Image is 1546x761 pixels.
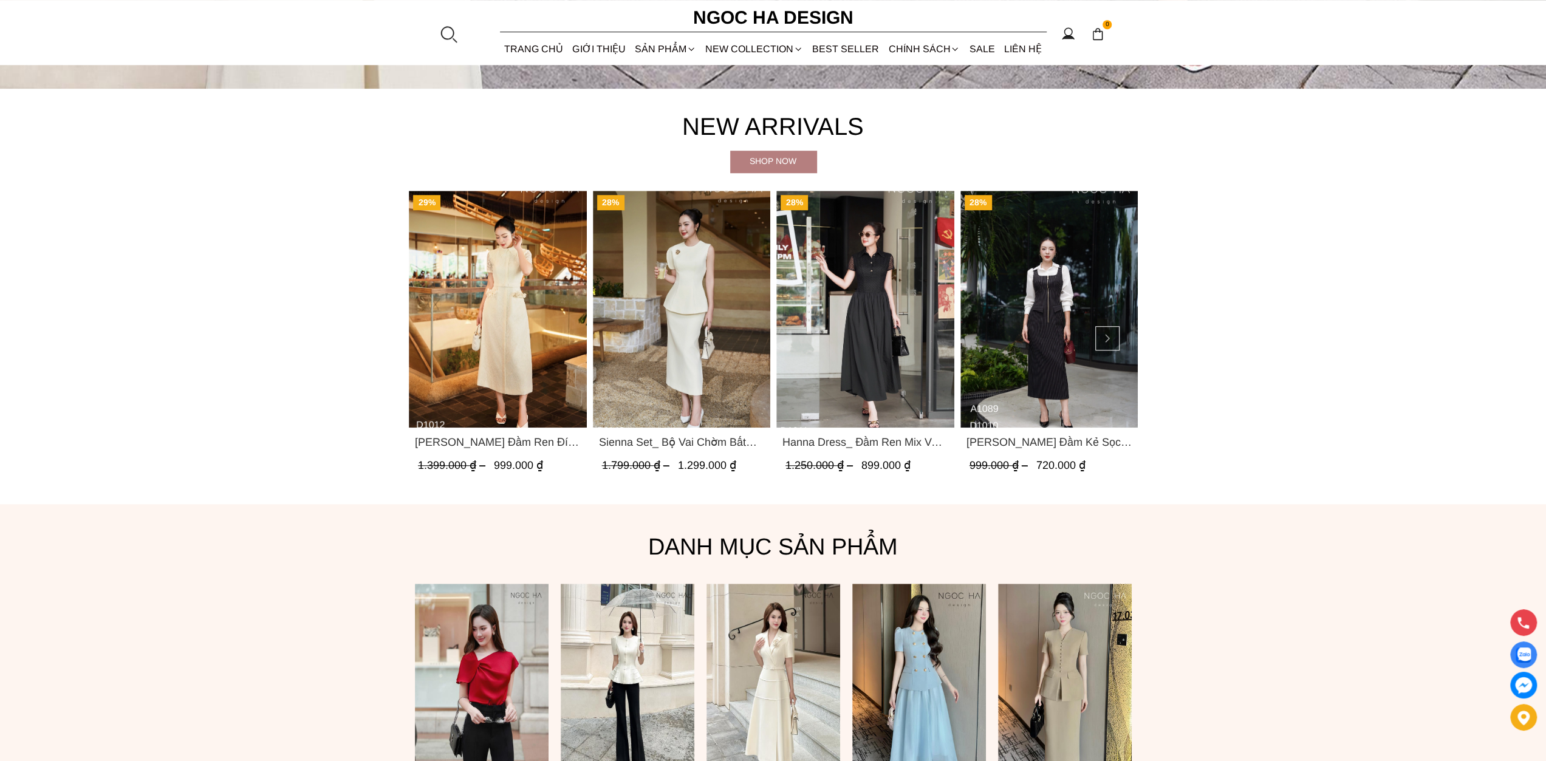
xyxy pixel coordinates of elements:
[415,434,581,451] span: [PERSON_NAME] Đầm Ren Đính Hoa Túi Màu Kem D1012
[418,459,488,471] span: 1.399.000 ₫
[999,33,1046,65] a: LIÊN HỆ
[969,459,1030,471] span: 999.000 ₫
[494,459,543,471] span: 999.000 ₫
[568,33,630,65] a: GIỚI THIỆU
[965,33,999,65] a: SALE
[966,434,1132,451] span: [PERSON_NAME] Đầm Kẻ Sọc Sát Nách Khóa Đồng D1010
[1103,20,1112,30] span: 0
[598,434,764,451] span: Sienna Set_ Bộ Vai Chờm Bất Đối Xứng Mix Chân Váy Bút Chì BJ143
[1036,459,1085,471] span: 720.000 ₫
[966,434,1132,451] a: Link to Mary Dress_ Đầm Kẻ Sọc Sát Nách Khóa Đồng D1010
[1510,672,1537,698] a: messenger
[598,434,764,451] a: Link to Sienna Set_ Bộ Vai Chờm Bất Đối Xứng Mix Chân Váy Bút Chì BJ143
[776,191,954,428] a: Product image - Hanna Dress_ Đầm Ren Mix Vải Thô Màu Đen D1011
[409,107,1138,146] h4: New Arrivals
[601,459,672,471] span: 1.799.000 ₫
[415,434,581,451] a: Link to Catherine Dress_ Đầm Ren Đính Hoa Túi Màu Kem D1012
[960,191,1138,428] a: Product image - Mary Dress_ Đầm Kẻ Sọc Sát Nách Khóa Đồng D1010
[808,33,884,65] a: BEST SELLER
[884,33,965,65] div: Chính sách
[677,459,736,471] span: 1.299.000 ₫
[861,459,911,471] span: 899.000 ₫
[782,434,948,451] span: Hanna Dress_ Đầm Ren Mix Vải Thô Màu Đen D1011
[648,534,898,559] font: Danh mục sản phẩm
[500,33,568,65] a: TRANG CHỦ
[700,33,807,65] a: NEW COLLECTION
[730,151,816,172] a: Shop now
[630,33,700,65] div: SẢN PHẨM
[730,154,816,168] div: Shop now
[785,459,856,471] span: 1.250.000 ₫
[409,191,587,428] a: Product image - Catherine Dress_ Đầm Ren Đính Hoa Túi Màu Kem D1012
[682,3,864,32] a: Ngoc Ha Design
[1091,27,1104,41] img: img-CART-ICON-ksit0nf1
[1516,647,1531,663] img: Display image
[782,434,948,451] a: Link to Hanna Dress_ Đầm Ren Mix Vải Thô Màu Đen D1011
[592,191,770,428] a: Product image - Sienna Set_ Bộ Vai Chờm Bất Đối Xứng Mix Chân Váy Bút Chì BJ143
[1510,641,1537,668] a: Display image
